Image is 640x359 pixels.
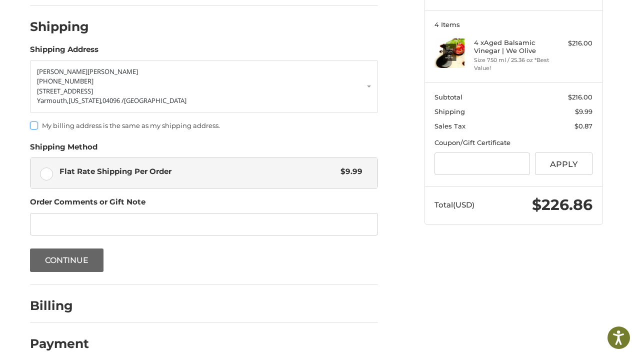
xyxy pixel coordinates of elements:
[124,96,186,105] span: [GEOGRAPHIC_DATA]
[553,38,592,48] div: $216.00
[14,15,113,23] p: We're away right now. Please check back later!
[30,336,89,351] h2: Payment
[30,44,98,60] legend: Shipping Address
[434,138,592,148] div: Coupon/Gift Certificate
[575,107,592,115] span: $9.99
[59,166,336,177] span: Flat Rate Shipping Per Order
[434,152,530,175] input: Gift Certificate or Coupon Code
[434,93,462,101] span: Subtotal
[434,122,465,130] span: Sales Tax
[30,196,145,212] legend: Order Comments
[474,56,550,72] li: Size 750 ml / 25.36 oz *Best Value!
[30,19,89,34] h2: Shipping
[37,86,93,95] span: [STREET_ADDRESS]
[87,67,138,76] span: [PERSON_NAME]
[37,76,93,85] span: ‭[PHONE_NUMBER]‬
[474,38,550,55] h4: 4 x Aged Balsamic Vinegar | We Olive
[30,248,104,272] button: Continue
[434,107,465,115] span: Shipping
[30,141,97,157] legend: Shipping Method
[434,20,592,28] h3: 4 Items
[434,200,474,209] span: Total (USD)
[68,96,102,105] span: [US_STATE],
[568,93,592,101] span: $216.00
[37,96,68,105] span: Yarmouth,
[30,60,378,113] a: Enter or select a different address
[532,195,592,214] span: $226.86
[37,67,87,76] span: [PERSON_NAME]
[30,298,88,313] h2: Billing
[574,122,592,130] span: $0.87
[30,121,378,129] label: My billing address is the same as my shipping address.
[115,13,127,25] button: Open LiveChat chat widget
[535,152,593,175] button: Apply
[102,96,124,105] span: 04096 /
[336,166,363,177] span: $9.99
